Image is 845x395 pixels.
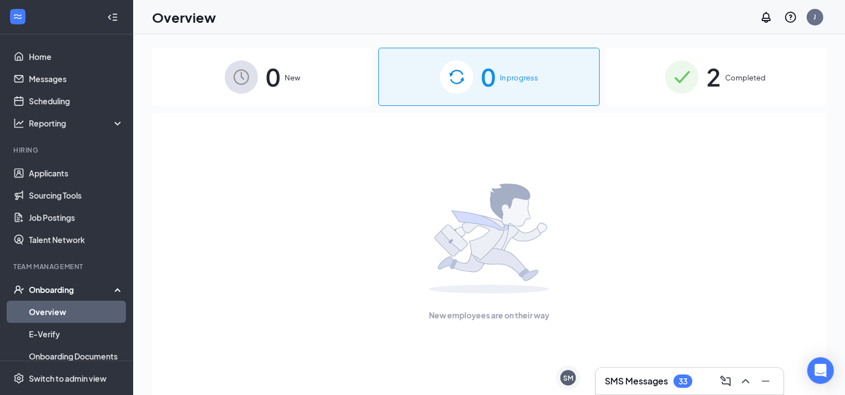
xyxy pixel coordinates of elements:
span: New employees are on their way [429,309,549,321]
div: Open Intercom Messenger [807,357,834,384]
a: Talent Network [29,229,124,251]
a: Messages [29,68,124,90]
span: 2 [706,58,721,96]
span: 0 [266,58,280,96]
h1: Overview [152,8,216,27]
a: Scheduling [29,90,124,112]
a: Job Postings [29,206,124,229]
span: 0 [481,58,495,96]
a: Sourcing Tools [29,184,124,206]
div: SM [563,373,573,383]
div: J [814,12,817,22]
svg: Analysis [13,118,24,129]
svg: Notifications [760,11,773,24]
span: Completed [725,72,766,83]
div: Hiring [13,145,122,155]
div: Reporting [29,118,124,129]
button: ComposeMessage [717,372,735,390]
svg: Collapse [107,12,118,23]
svg: WorkstreamLogo [12,11,23,22]
svg: UserCheck [13,284,24,295]
a: E-Verify [29,323,124,345]
svg: QuestionInfo [784,11,797,24]
button: ChevronUp [737,372,755,390]
div: 33 [679,377,687,386]
a: Onboarding Documents [29,345,124,367]
a: Overview [29,301,124,323]
a: Home [29,45,124,68]
svg: ChevronUp [739,374,752,388]
button: Minimize [757,372,775,390]
svg: ComposeMessage [719,374,732,388]
div: Switch to admin view [29,373,107,384]
a: Applicants [29,162,124,184]
span: New [285,72,300,83]
div: Team Management [13,262,122,271]
span: In progress [500,72,538,83]
div: Onboarding [29,284,114,295]
svg: Minimize [759,374,772,388]
h3: SMS Messages [605,375,668,387]
svg: Settings [13,373,24,384]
